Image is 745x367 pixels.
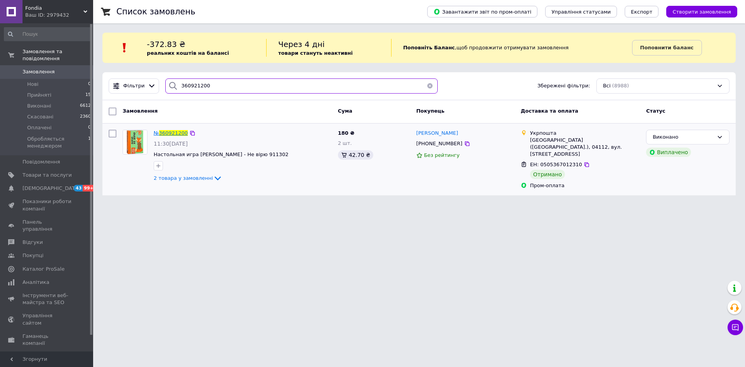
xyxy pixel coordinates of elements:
span: Гаманець компанії [23,333,72,347]
span: Без рейтингу [424,152,460,158]
input: Пошук за номером замовлення, ПІБ покупця, номером телефону, Email, номером накладної [165,78,438,94]
a: №360921200 [154,130,188,136]
a: Поповнити баланс [632,40,702,56]
span: 0 [88,81,91,88]
span: Фільтри [123,82,145,90]
span: Повідомлення [23,158,60,165]
b: Поповніть Баланс [403,45,455,50]
span: Покупець [416,108,445,114]
span: Товари та послуги [23,172,72,179]
span: 2 товара у замовленні [154,175,213,181]
span: Аналітика [23,279,49,286]
span: Статус [646,108,665,114]
span: Управління сайтом [23,312,72,326]
a: Настольная игра [PERSON_NAME] - Не вірю 911302 [154,151,289,157]
span: Через 4 дні [278,40,325,49]
span: 11:30[DATE] [154,141,188,147]
span: 15 [85,92,91,99]
div: Виплачено [646,148,691,157]
span: Всі [603,82,611,90]
div: Виконано [653,133,714,141]
div: , щоб продовжити отримувати замовлення [391,39,632,57]
span: 0 [88,124,91,131]
input: Пошук [4,27,92,41]
span: 2 шт. [338,140,352,146]
div: Укрпошта [530,130,640,137]
span: Замовлення [23,68,55,75]
a: 2 товара у замовленні [154,175,222,181]
span: Створити замовлення [672,9,731,15]
b: Поповнити баланс [640,45,694,50]
span: Виконані [27,103,51,110]
span: [DEMOGRAPHIC_DATA] [23,185,80,192]
span: Завантажити звіт по пром-оплаті [433,8,531,15]
span: Інструменти веб-майстра та SEO [23,292,72,306]
div: Отримано [530,170,565,179]
span: ЕН: 0505367012310 [530,162,582,167]
span: 360921200 [159,130,188,136]
span: Замовлення [123,108,158,114]
a: [PERSON_NAME] [416,130,458,137]
span: Управління статусами [551,9,611,15]
span: Оплачені [27,124,52,131]
b: товари стануть неактивні [278,50,353,56]
button: Експорт [625,6,659,17]
div: Пром-оплата [530,182,640,189]
button: Завантажити звіт по пром-оплаті [427,6,537,17]
span: Збережені фільтри: [537,82,590,90]
span: -372.83 ₴ [147,40,185,49]
a: Фото товару [123,130,147,155]
span: 1 [88,136,91,150]
span: Доставка та оплата [521,108,578,114]
b: реальних коштів на балансі [147,50,229,56]
span: Прийняті [27,92,51,99]
span: Обробляється менеджером [27,136,88,150]
h1: Список замовлень [116,7,195,16]
span: 43 [74,185,83,191]
span: Замовлення та повідомлення [23,48,93,62]
span: Покупці [23,252,43,259]
div: 42.70 ₴ [338,150,373,160]
span: Панель управління [23,219,72,233]
span: [PHONE_NUMBER] [416,141,463,146]
button: Чат з покупцем [728,320,743,335]
span: Cума [338,108,352,114]
div: Ваш ID: 2979432 [25,12,93,19]
span: Скасовані [27,113,54,120]
img: Фото товару [123,130,147,154]
div: [GEOGRAPHIC_DATA] ([GEOGRAPHIC_DATA].), 04112, вул. [STREET_ADDRESS] [530,137,640,158]
span: 2360 [80,113,91,120]
span: Показники роботи компанії [23,198,72,212]
button: Управління статусами [545,6,617,17]
button: Очистить [422,78,438,94]
span: Відгуки [23,239,43,246]
a: Створити замовлення [658,9,737,14]
span: [PERSON_NAME] [416,130,458,136]
span: Fondia [25,5,83,12]
span: Нові [27,81,38,88]
span: (8988) [612,83,629,89]
span: 99+ [83,185,95,191]
span: 6612 [80,103,91,110]
span: № [154,130,159,136]
button: Створити замовлення [666,6,737,17]
span: 180 ₴ [338,130,355,136]
span: Каталог ProSale [23,266,64,273]
span: Експорт [631,9,653,15]
img: :exclamation: [119,42,130,54]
